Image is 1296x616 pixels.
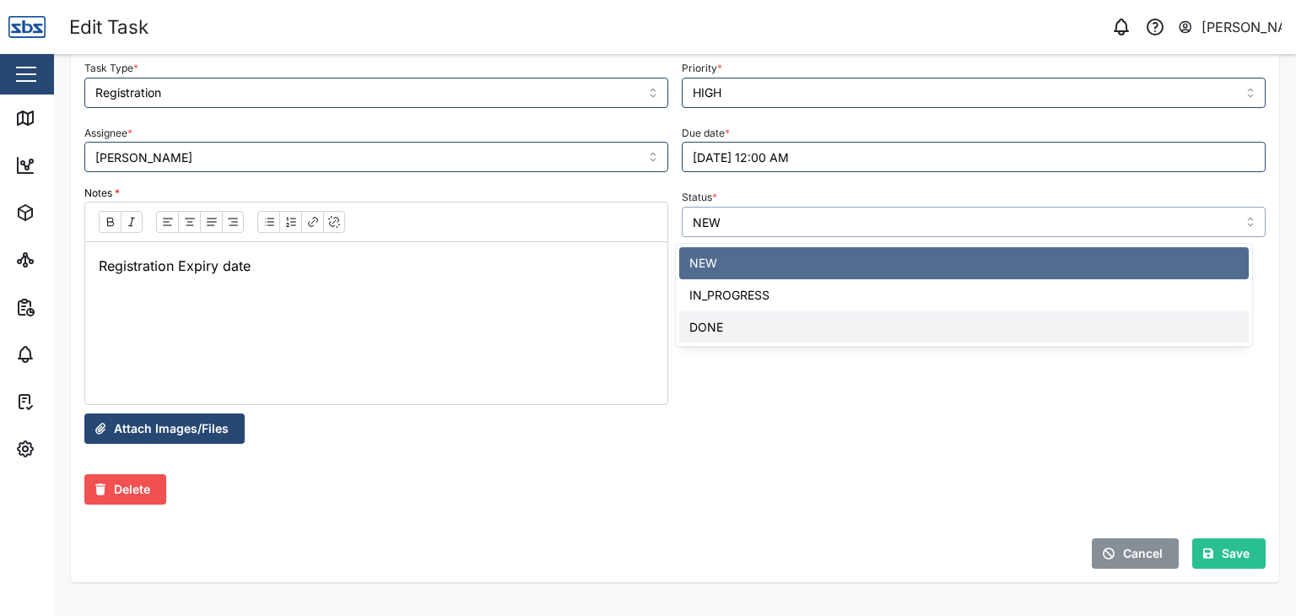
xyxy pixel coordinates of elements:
[156,211,178,233] button: Align text: left
[114,475,150,504] span: Delete
[1192,538,1266,569] button: Save
[679,311,1248,343] div: DONE
[121,211,143,233] button: Italic
[84,142,668,172] input: Choose an assignee
[301,211,323,233] button: Link
[44,298,101,316] div: Reports
[84,413,245,444] button: Attach Images/Files
[44,392,90,411] div: Tasks
[114,414,229,443] span: Attach Images/Files
[679,247,1248,279] div: NEW
[44,156,120,175] div: Dashboard
[178,211,200,233] button: Align text: center
[44,345,96,364] div: Alarms
[682,127,730,139] label: Due date
[44,440,104,458] div: Settings
[84,62,138,74] label: Task Type
[200,211,222,233] button: Align text: justify
[1177,15,1282,39] button: [PERSON_NAME]
[44,109,82,127] div: Map
[1222,539,1250,568] span: Save
[8,8,46,46] img: Main Logo
[84,474,166,505] button: Delete
[84,186,668,202] div: Notes
[44,251,84,269] div: Sites
[682,192,717,203] label: Status
[222,211,244,233] button: Align text: right
[84,127,132,139] label: Assignee
[682,142,1266,172] button: 14/10/2026 12:00 AM
[257,211,279,233] button: Bullet list
[279,211,301,233] button: Ordered list
[44,203,96,222] div: Assets
[679,279,1248,311] div: IN_PROGRESS
[323,211,345,233] button: Remove link
[99,211,121,233] button: Bold
[1201,17,1282,38] div: [PERSON_NAME]
[69,13,148,42] div: Edit Task
[99,256,654,277] p: Registration Expiry date
[1092,538,1179,569] button: Cancel
[682,62,722,74] label: Priority
[1123,539,1163,568] span: Cancel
